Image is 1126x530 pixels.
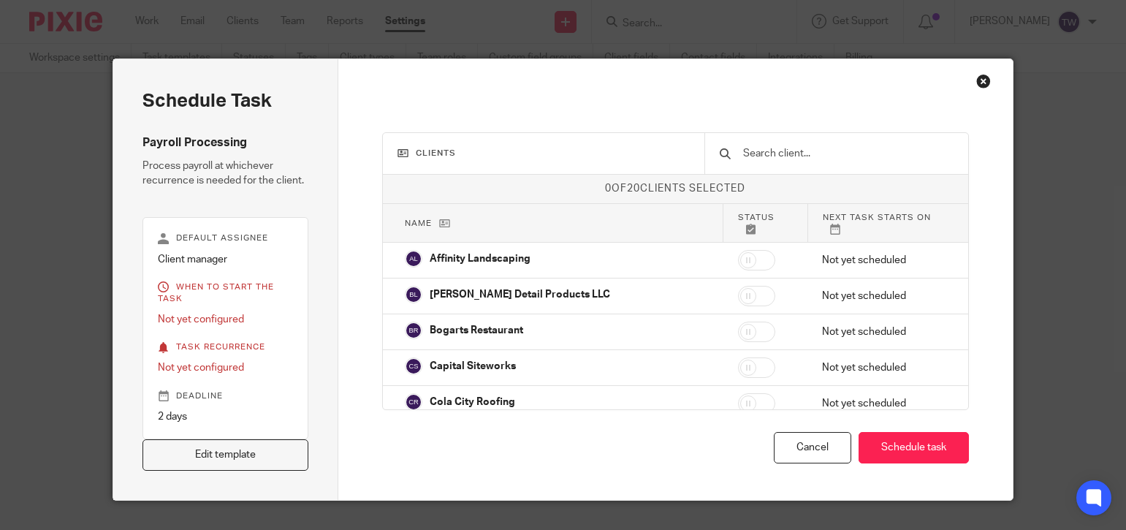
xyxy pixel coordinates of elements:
p: Not yet configured [158,360,293,375]
p: Not yet scheduled [822,253,946,268]
p: Task recurrence [158,341,293,353]
img: svg%3E [405,393,422,411]
p: 2 days [158,409,293,424]
img: svg%3E [405,286,422,303]
button: Schedule task [859,432,969,463]
p: of clients selected [383,181,968,196]
p: Default assignee [158,232,293,244]
img: svg%3E [405,357,422,375]
input: Search client... [742,145,954,162]
p: Name [405,217,709,230]
p: Not yet scheduled [822,360,946,375]
h4: Payroll Processing [142,135,308,151]
p: Status [738,211,792,235]
span: 20 [627,183,640,194]
p: Not yet configured [158,312,293,327]
p: Capital Siteworks [430,359,516,374]
p: Cola City Roofing [430,395,515,409]
img: svg%3E [405,250,422,268]
p: Not yet scheduled [822,289,946,303]
span: 0 [605,183,612,194]
p: Deadline [158,390,293,402]
a: Edit template [142,439,308,471]
p: Client manager [158,252,293,267]
p: Next task starts on [823,211,946,235]
p: When to start the task [158,281,293,305]
p: Process payroll at whichever recurrence is needed for the client. [142,159,308,189]
img: svg%3E [405,322,422,339]
p: [PERSON_NAME] Detail Products LLC [430,287,610,302]
div: Cancel [774,432,851,463]
div: Close this dialog window [976,74,991,88]
h3: Clients [397,148,690,159]
p: Bogarts Restaurant [430,323,523,338]
p: Not yet scheduled [822,325,946,339]
p: Affinity Landscaping [430,251,530,266]
h2: Schedule task [142,88,308,113]
p: Not yet scheduled [822,396,946,411]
